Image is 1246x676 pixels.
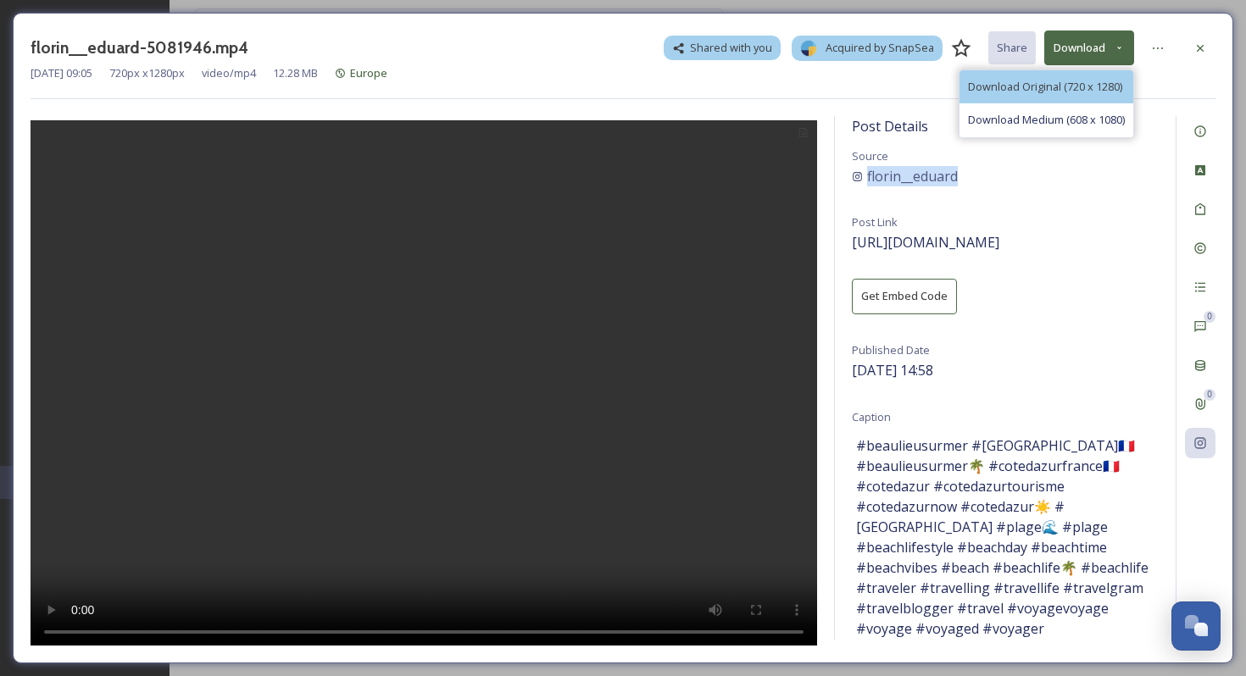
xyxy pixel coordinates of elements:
a: [URL][DOMAIN_NAME] [852,235,999,251]
span: Europe [350,65,387,80]
button: Get Embed Code [852,279,957,313]
span: Shared with you [690,40,772,56]
span: video/mp4 [202,65,256,81]
img: snapsea-logo.png [800,40,817,57]
a: florin__eduard [852,166,1159,186]
span: 12.28 MB [273,65,318,81]
span: Source [852,148,888,163]
span: 720 px x 1280 px [109,65,185,81]
span: florin__eduard [867,166,958,186]
div: 0 [1204,311,1215,323]
span: Post Link [852,214,898,230]
span: [URL][DOMAIN_NAME] [852,233,999,252]
span: Download Original (720 x 1280) [968,79,1122,95]
span: [DATE] 14:58 [852,361,933,380]
span: Caption [852,409,891,424]
span: Post Details [852,117,928,136]
span: Download Medium (608 x 1080) [968,112,1125,128]
button: Share [988,31,1036,64]
button: Download [1044,30,1134,65]
span: [DATE] 09:05 [31,65,92,81]
div: 0 [1204,389,1215,401]
span: Published Date [852,342,930,357]
button: Open Chat [1171,601,1221,651]
span: Acquired by SnapSea [826,40,934,56]
h3: florin__eduard-5081946.mp4 [31,36,248,60]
